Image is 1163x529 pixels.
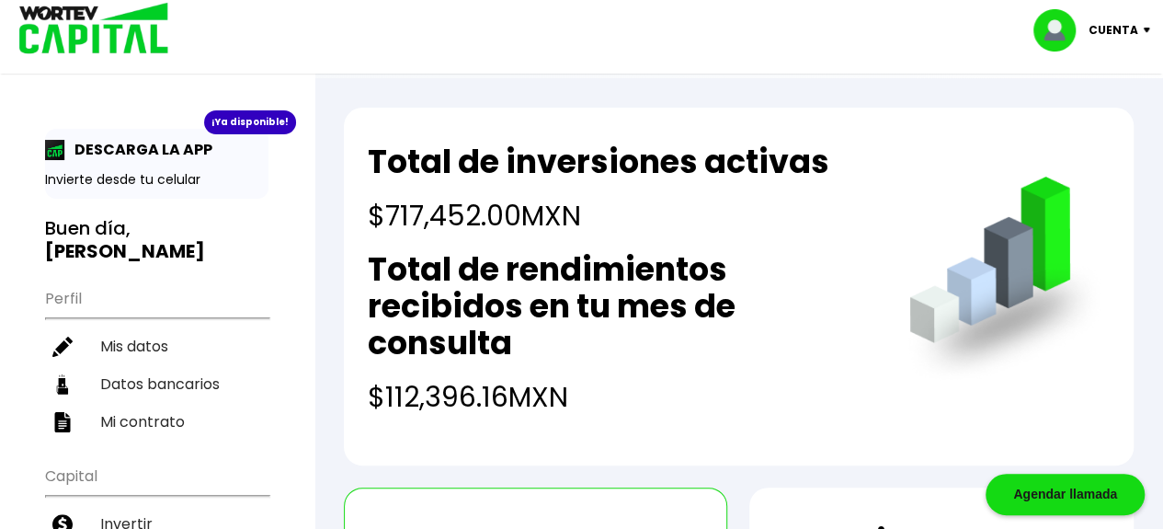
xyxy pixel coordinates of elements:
[1138,28,1163,33] img: icon-down
[1033,9,1089,52] img: profile-image
[45,170,268,190] p: Invierte desde tu celular
[52,337,73,357] img: editar-icon.952d3147.svg
[45,238,205,264] b: [PERSON_NAME]
[45,278,268,441] ul: Perfil
[1089,17,1138,44] p: Cuenta
[52,412,73,432] img: contrato-icon.f2db500c.svg
[368,144,829,180] h2: Total de inversiones activas
[65,138,212,161] p: DESCARGA LA APP
[204,110,296,134] div: ¡Ya disponible!
[45,365,268,403] a: Datos bancarios
[368,195,829,236] h4: $717,452.00 MXN
[45,217,268,263] h3: Buen día,
[45,140,65,160] img: app-icon
[986,474,1145,515] div: Agendar llamada
[901,177,1110,385] img: grafica.516fef24.png
[45,403,268,441] a: Mi contrato
[368,376,872,418] h4: $112,396.16 MXN
[368,251,872,362] h2: Total de rendimientos recibidos en tu mes de consulta
[52,374,73,395] img: datos-icon.10cf9172.svg
[45,328,268,365] a: Mis datos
